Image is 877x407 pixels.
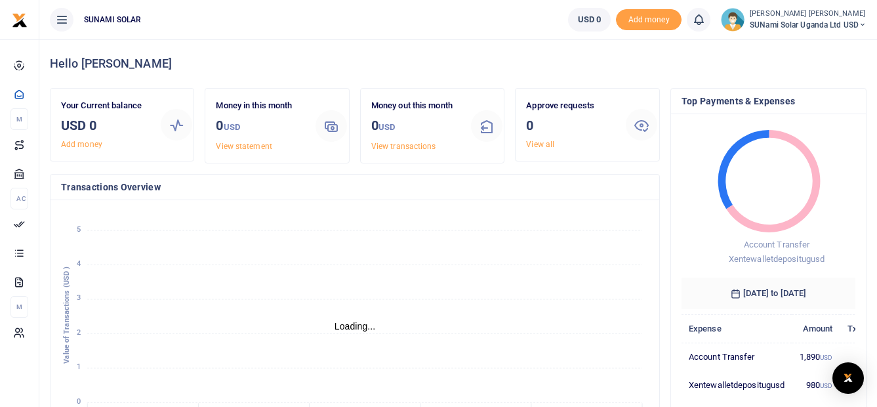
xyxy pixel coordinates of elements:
[750,19,867,31] span: SUNami Solar Uganda Ltd USD
[840,314,874,343] th: Txns
[568,8,611,32] a: USD 0
[840,343,874,371] td: 2
[371,99,460,113] p: Money out this month
[10,188,28,209] li: Ac
[50,56,867,71] h4: Hello [PERSON_NAME]
[682,314,792,343] th: Expense
[12,14,28,24] a: logo-small logo-large logo-large
[682,94,855,108] h4: Top Payments & Expenses
[12,12,28,28] img: logo-small
[832,362,864,394] div: Open Intercom Messenger
[616,9,682,31] li: Toup your wallet
[578,13,602,26] span: USD 0
[79,14,146,26] span: SUNAMI SOLAR
[62,267,71,364] text: Value of Transactions (USD )
[682,371,792,398] td: Xentewalletdepositugusd
[61,180,649,194] h4: Transactions Overview
[216,116,305,137] h3: 0
[616,9,682,31] span: Add money
[77,328,81,337] tspan: 2
[335,321,376,332] text: Loading...
[77,225,81,234] tspan: 5
[216,142,272,151] a: View statement
[792,343,840,371] td: 1,890
[721,8,867,32] a: profile-user [PERSON_NAME] [PERSON_NAME] SUNami Solar Uganda Ltd USD
[77,259,81,268] tspan: 4
[563,8,617,32] li: Wallet ballance
[61,116,150,135] h3: USD 0
[371,142,436,151] a: View transactions
[682,278,855,309] h6: [DATE] to [DATE]
[77,397,81,406] tspan: 0
[820,382,832,389] small: USD
[224,122,240,132] small: USD
[77,363,81,372] tspan: 1
[77,294,81,303] tspan: 3
[526,140,554,149] a: View all
[61,140,102,149] a: Add money
[61,99,150,113] p: Your Current balance
[792,371,840,398] td: 980
[10,108,28,130] li: M
[371,116,460,137] h3: 0
[743,240,809,249] span: Account Transfer
[682,343,792,371] td: Account Transfer
[729,254,825,264] span: Xentewalletdepositugusd
[792,314,840,343] th: Amount
[750,9,867,20] small: [PERSON_NAME] [PERSON_NAME]
[216,99,305,113] p: Money in this month
[616,14,682,24] a: Add money
[721,8,744,32] img: profile-user
[378,122,395,132] small: USD
[820,354,832,361] small: USD
[10,296,28,318] li: M
[526,116,615,135] h3: 0
[526,99,615,113] p: Approve requests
